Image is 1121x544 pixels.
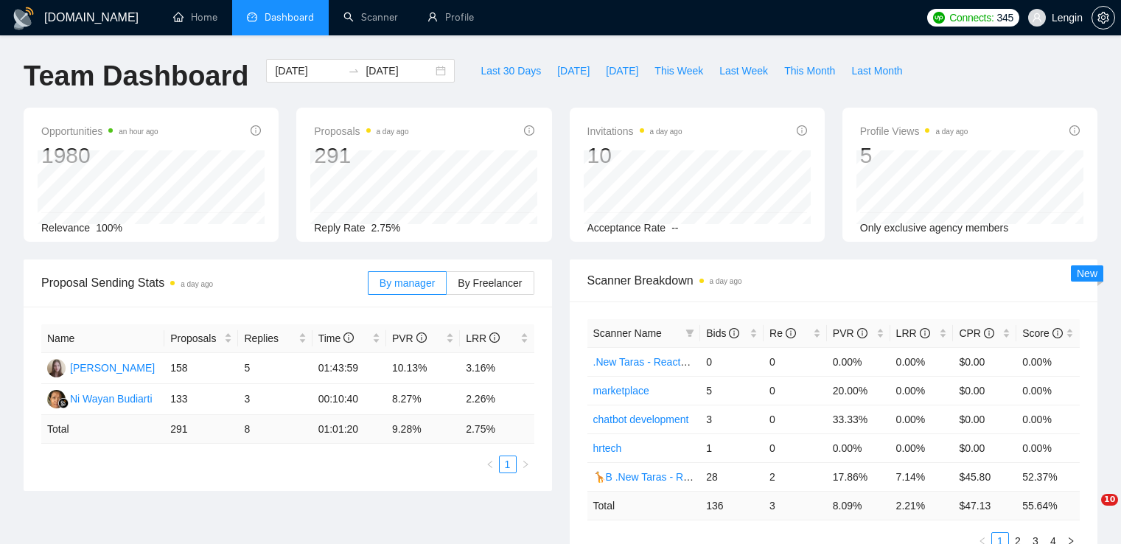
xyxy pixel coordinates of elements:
a: NWNi Wayan Budiarti [47,392,153,404]
span: 100% [96,222,122,234]
span: right [521,460,530,469]
td: $0.00 [953,433,1016,462]
button: setting [1092,6,1115,29]
span: filter [682,322,697,344]
div: [PERSON_NAME] [70,360,155,376]
td: 55.64 % [1016,491,1080,520]
td: 2.26% [460,384,534,415]
td: 158 [164,353,238,384]
h1: Team Dashboard [24,59,248,94]
span: Last Week [719,63,768,79]
iframe: Intercom live chat [1071,494,1106,529]
td: 5 [238,353,312,384]
li: Previous Page [481,456,499,473]
td: 20.00% [827,376,890,405]
td: 1 [700,433,764,462]
div: 1980 [41,142,158,170]
a: marketplace [593,385,649,397]
div: 291 [314,142,408,170]
td: 0 [764,347,827,376]
td: 9.28 % [386,415,460,444]
span: -- [671,222,678,234]
a: 🦒B .New Taras - ReactJS/NextJS rel exp 23/04 [593,471,814,483]
td: $0.00 [953,347,1016,376]
div: Ni Wayan Budiarti [70,391,153,407]
img: upwork-logo.png [933,12,945,24]
time: a day ago [710,277,742,285]
td: 0.00% [1016,405,1080,433]
span: setting [1092,12,1114,24]
li: Next Page [517,456,534,473]
span: Scanner Name [593,327,662,339]
td: 8 [238,415,312,444]
td: 3 [764,491,827,520]
span: Time [318,332,354,344]
button: Last 30 Days [472,59,549,83]
span: By Freelancer [458,277,522,289]
a: homeHome [173,11,217,24]
button: Last Week [711,59,776,83]
span: Acceptance Rate [587,222,666,234]
img: NW [47,390,66,408]
a: userProfile [427,11,474,24]
td: 0.00% [827,433,890,462]
span: PVR [833,327,867,339]
td: 0.00% [890,347,954,376]
td: 0.00% [890,433,954,462]
td: 2.75 % [460,415,534,444]
input: Start date [275,63,342,79]
a: hrtech [593,442,622,454]
span: Connects: [949,10,993,26]
span: Dashboard [265,11,314,24]
span: Only exclusive agency members [860,222,1009,234]
td: 133 [164,384,238,415]
span: info-circle [251,125,261,136]
span: info-circle [489,332,500,343]
span: info-circle [786,328,796,338]
td: 3.16% [460,353,534,384]
span: Opportunities [41,122,158,140]
a: NB[PERSON_NAME] [47,361,155,373]
td: 0.00% [827,347,890,376]
span: to [348,65,360,77]
td: 8.27% [386,384,460,415]
span: 2.75% [371,222,401,234]
td: 3 [700,405,764,433]
div: 10 [587,142,682,170]
td: 28 [700,462,764,491]
td: $45.80 [953,462,1016,491]
td: 0.00% [1016,347,1080,376]
span: Proposal Sending Stats [41,273,368,292]
td: 291 [164,415,238,444]
span: Replies [244,330,295,346]
td: 01:43:59 [312,353,386,384]
span: user [1032,13,1042,23]
span: Last Month [851,63,902,79]
td: $0.00 [953,376,1016,405]
span: PVR [392,332,427,344]
span: info-circle [343,332,354,343]
button: This Month [776,59,843,83]
td: 136 [700,491,764,520]
td: 17.86% [827,462,890,491]
span: Proposals [170,330,221,346]
img: logo [12,7,35,30]
td: 00:10:40 [312,384,386,415]
time: a day ago [935,128,968,136]
button: [DATE] [598,59,646,83]
a: 1 [500,456,516,472]
td: 52.37% [1016,462,1080,491]
th: Proposals [164,324,238,353]
span: Invitations [587,122,682,140]
span: Scanner Breakdown [587,271,1080,290]
td: 33.33% [827,405,890,433]
th: Replies [238,324,312,353]
th: Name [41,324,164,353]
td: 3 [238,384,312,415]
span: Last 30 Days [481,63,541,79]
button: Last Month [843,59,910,83]
td: 0.00% [1016,376,1080,405]
a: setting [1092,12,1115,24]
a: chatbot development [593,414,689,425]
span: swap-right [348,65,360,77]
